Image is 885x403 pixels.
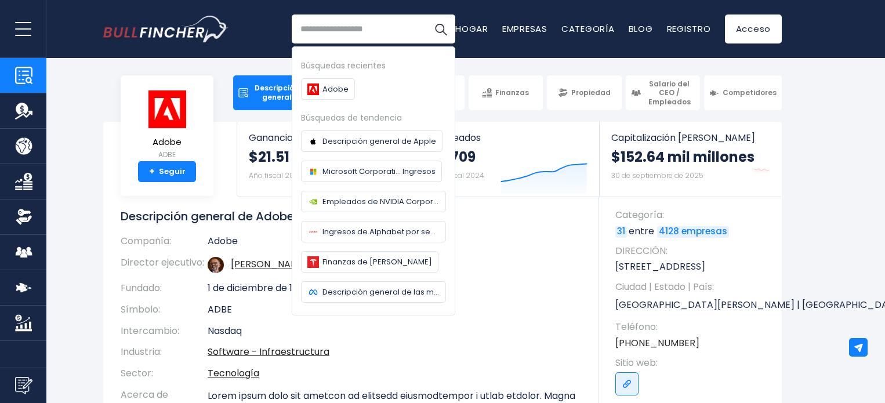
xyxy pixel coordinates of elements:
[249,170,303,180] font: Año fiscal 2024
[571,88,611,97] font: Propiedad
[725,14,782,43] a: Acceso
[659,225,727,237] font: 4128 empresas
[322,166,436,177] font: Microsoft Corporati... Ingresos
[158,150,176,159] font: ADBE
[469,75,543,110] a: Finanzas
[615,336,699,350] font: [PHONE_NUMBER]
[15,208,32,226] img: Propiedad
[430,170,484,180] font: Año fiscal 2024
[121,345,162,358] font: Industria:
[418,122,599,197] a: Empleados 30.709 Año fiscal 2024
[146,89,188,162] a: Adobe ADBE
[255,83,299,102] font: Descripción general
[103,16,228,42] img: Logotipo de Bullfincher
[208,345,329,358] a: Software - Infraestructura
[208,257,224,273] img: shantanu-narayen.jpg
[600,122,781,197] a: Capitalización [PERSON_NAME] $152.64 mil millones 30 de septiembre de 2025
[736,23,771,35] font: Acceso
[611,170,703,180] font: 30 de septiembre de 2025
[307,286,319,298] img: Logotipo de la empresa
[208,366,259,380] a: Tecnología
[208,234,238,248] font: Adobe
[561,23,615,35] a: Categoría
[301,78,355,100] a: Adobe
[648,79,691,107] font: Salario del CEO / Empleados
[231,257,308,271] font: [PERSON_NAME]
[301,191,446,212] a: Empleados de NVIDIA Corporation
[495,88,529,97] font: Finanzas
[322,286,494,297] font: Descripción general de las metaplataformas
[301,221,446,242] a: Ingresos de Alphabet por segmento
[307,226,319,238] img: Logotipo de la empresa
[121,234,171,248] font: Compañía:
[322,136,436,147] font: Descripción general de Apple
[704,75,782,110] a: Competidores
[149,165,155,178] font: +
[307,166,319,177] img: Logotipo de la empresa
[307,136,319,147] img: Logotipo de la empresa
[615,337,699,350] a: [PHONE_NUMBER]
[629,23,653,35] a: Blog
[426,14,455,43] button: Buscar
[617,225,625,237] font: 31
[159,166,186,177] font: Seguir
[615,320,658,333] font: Teléfono:
[667,23,711,35] a: Registro
[249,147,379,166] font: $21.51 mil millones
[208,324,242,337] font: Nasdaq
[615,356,658,369] font: Sitio web:
[657,226,729,238] a: 4128 empresas
[301,251,438,273] a: Finanzas de [PERSON_NAME]
[121,324,179,337] font: Intercambio:
[301,161,442,182] a: Microsoft Corporati... Ingresos
[249,131,293,144] font: Ganancia
[615,260,705,273] font: [STREET_ADDRESS]
[301,281,446,303] a: Descripción general de las metaplataformas
[322,196,452,207] font: Empleados de NVIDIA Corporation
[626,75,700,110] a: Salario del CEO / Empleados
[121,208,294,224] font: Descripción general de Adobe
[455,23,488,35] a: Hogar
[121,256,204,269] font: Director ejecutivo:
[208,303,232,316] font: ADBE
[615,372,639,395] a: Ir al enlace
[307,256,319,268] img: Logotipo de la empresa
[322,226,460,237] font: Ingresos de Alphabet por segmento
[611,131,755,144] font: Capitalización [PERSON_NAME]
[121,303,160,316] font: Símbolo:
[615,244,668,257] font: DIRECCIÓN:
[502,23,547,35] a: Empresas
[430,131,481,144] font: Empleados
[615,280,714,293] font: Ciudad | Estado | País:
[611,147,755,166] font: $152.64 mil millones
[307,83,319,95] img: Adobe
[301,130,442,152] a: Descripción general de Apple
[629,224,654,238] font: entre
[153,136,182,148] font: Adobe
[723,88,777,97] font: Competidores
[233,75,307,110] a: Descripción general
[615,208,664,222] font: Categoría:
[237,122,418,197] a: Ganancia $21.51 mil millones Año fiscal 2024
[121,366,153,380] font: Sector:
[547,75,621,110] a: Propiedad
[301,60,386,71] font: Búsquedas recientes
[231,257,308,271] a: director ejecutivo
[615,226,627,238] a: 31
[322,256,432,267] font: Finanzas de [PERSON_NAME]
[103,16,228,42] a: Ir a la página de inicio
[138,161,196,182] a: +Seguir
[322,83,349,95] font: Adobe
[208,281,309,295] font: 1 de diciembre de 1982
[301,112,402,124] font: Búsquedas de tendencia
[307,196,319,208] img: Logotipo de la empresa
[121,281,162,295] font: Fundado:
[121,388,168,401] font: Acerca de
